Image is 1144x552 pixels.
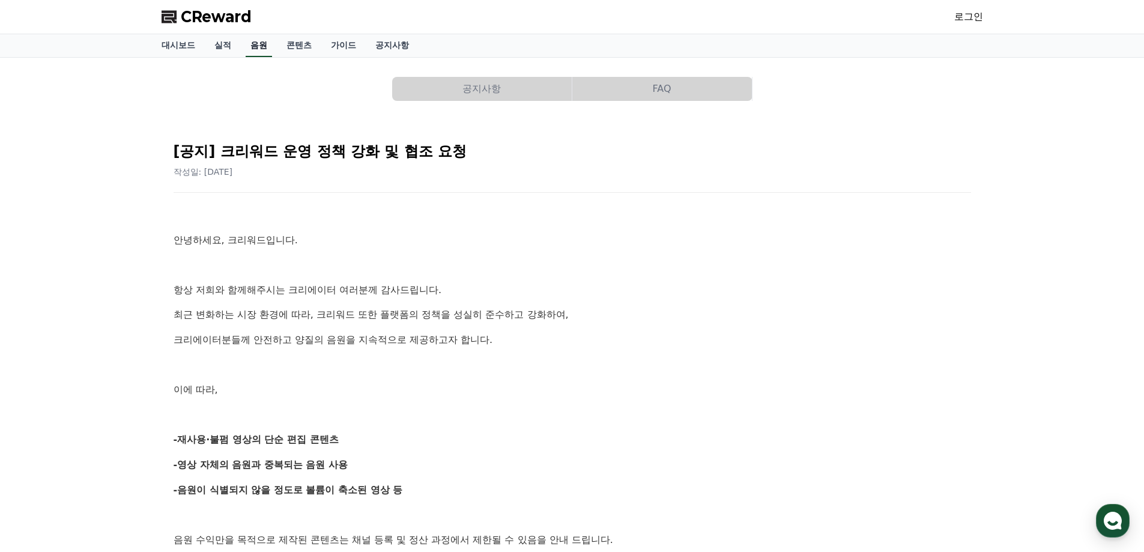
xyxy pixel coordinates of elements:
button: 공지사항 [392,77,572,101]
button: FAQ [572,77,752,101]
a: 음원 [246,34,272,57]
p: 이에 따라, [174,382,971,398]
a: 가이드 [321,34,366,57]
h2: [공지] 크리워드 운영 정책 강화 및 협조 요청 [174,142,971,161]
p: 항상 저희와 함께해주시는 크리에이터 여러분께 감사드립니다. [174,282,971,298]
a: 실적 [205,34,241,57]
span: 대화 [110,399,124,409]
p: 안녕하세요, 크리워드입니다. [174,232,971,248]
a: CReward [162,7,252,26]
span: 설정 [186,399,200,408]
span: CReward [181,7,252,26]
span: 작성일: [DATE] [174,167,233,177]
span: 홈 [38,399,45,408]
a: 로그인 [954,10,983,24]
a: 홈 [4,381,79,411]
p: 최근 변화하는 시장 환경에 따라, 크리워드 또한 플랫폼의 정책을 성실히 준수하고 강화하여, [174,307,971,323]
a: 대화 [79,381,155,411]
p: 크리에이터분들께 안전하고 양질의 음원을 지속적으로 제공하고자 합니다. [174,332,971,348]
p: 음원 수익만을 목적으로 제작된 콘텐츠는 채널 등록 및 정산 과정에서 제한될 수 있음을 안내 드립니다. [174,532,971,548]
strong: -음원이 식별되지 않을 정도로 볼륨이 축소된 영상 등 [174,484,403,496]
a: 공지사항 [366,34,419,57]
strong: -재사용·불펌 영상의 단순 편집 콘텐츠 [174,434,339,445]
a: 설정 [155,381,231,411]
a: 대시보드 [152,34,205,57]
a: 콘텐츠 [277,34,321,57]
strong: -영상 자체의 음원과 중복되는 음원 사용 [174,459,348,470]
